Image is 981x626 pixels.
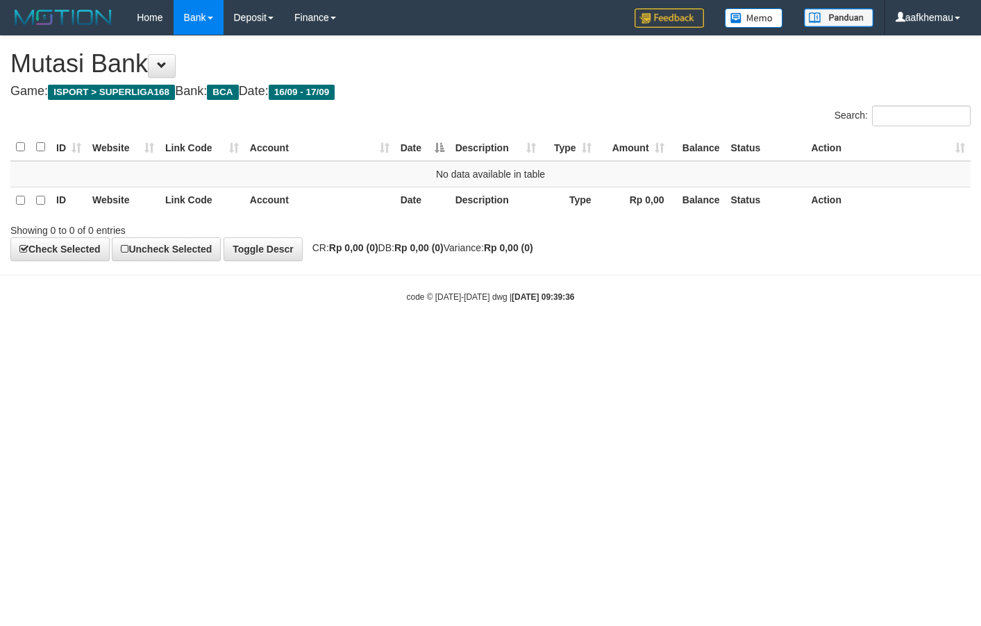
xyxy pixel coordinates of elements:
[329,242,378,253] strong: Rp 0,00 (0)
[87,187,160,214] th: Website
[10,85,971,99] h4: Game: Bank: Date:
[670,134,726,161] th: Balance
[305,242,533,253] span: CR: DB: Variance:
[542,134,597,161] th: Type: activate to sort column ascending
[670,187,726,214] th: Balance
[10,50,971,78] h1: Mutasi Bank
[160,134,244,161] th: Link Code: activate to sort column ascending
[269,85,335,100] span: 16/09 - 17/09
[726,187,806,214] th: Status
[51,134,87,161] th: ID: activate to sort column ascending
[394,242,444,253] strong: Rp 0,00 (0)
[51,187,87,214] th: ID
[835,105,971,126] label: Search:
[10,161,971,187] td: No data available in table
[597,134,670,161] th: Amount: activate to sort column ascending
[395,187,450,214] th: Date
[450,134,542,161] th: Description: activate to sort column ascending
[244,134,395,161] th: Account: activate to sort column ascending
[726,134,806,161] th: Status
[450,187,542,214] th: Description
[484,242,533,253] strong: Rp 0,00 (0)
[87,134,160,161] th: Website: activate to sort column ascending
[597,187,670,214] th: Rp 0,00
[207,85,238,100] span: BCA
[10,7,116,28] img: MOTION_logo.png
[805,187,971,214] th: Action
[244,187,395,214] th: Account
[725,8,783,28] img: Button%20Memo.svg
[407,292,575,302] small: code © [DATE]-[DATE] dwg |
[112,237,221,261] a: Uncheck Selected
[512,292,574,302] strong: [DATE] 09:39:36
[10,237,110,261] a: Check Selected
[48,85,175,100] span: ISPORT > SUPERLIGA168
[10,218,399,237] div: Showing 0 to 0 of 0 entries
[805,134,971,161] th: Action: activate to sort column ascending
[160,187,244,214] th: Link Code
[542,187,597,214] th: Type
[635,8,704,28] img: Feedback.jpg
[872,105,971,126] input: Search:
[224,237,303,261] a: Toggle Descr
[804,8,873,27] img: panduan.png
[395,134,450,161] th: Date: activate to sort column descending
